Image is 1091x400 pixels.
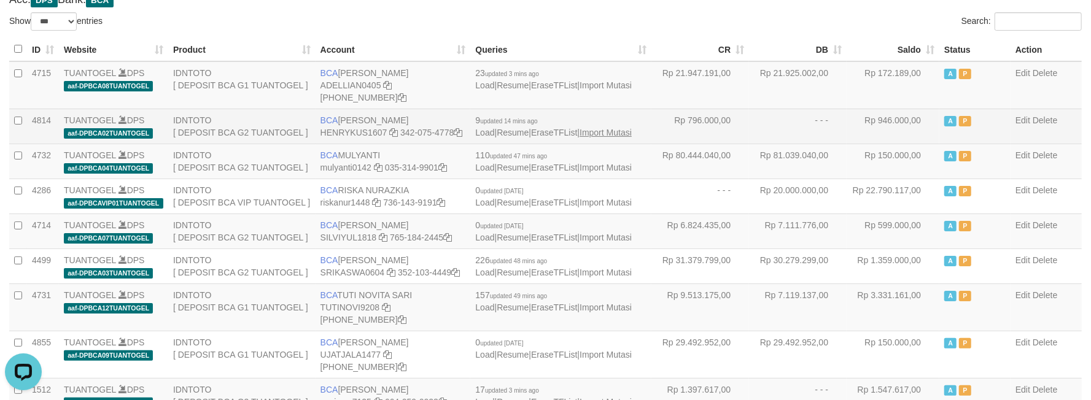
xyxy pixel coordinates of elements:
th: Saldo: activate to sort column ascending [847,37,939,61]
th: Status [939,37,1011,61]
a: TUTINOVI9208 [320,302,379,312]
a: Copy 5655032115 to clipboard [398,93,406,102]
td: Rp 3.331.161,00 [847,283,939,331]
span: 157 [475,290,547,300]
td: 4499 [27,248,59,283]
td: 4714 [27,213,59,248]
td: DPS [59,331,168,378]
span: | | | [475,150,632,172]
a: Copy SILVIYUL1818 to clipboard [379,233,387,242]
td: - - - [749,109,847,144]
a: EraseTFList [531,128,577,137]
a: SILVIYUL1818 [320,233,377,242]
td: IDNTOTO [ DEPOSIT BCA G1 TUANTOGEL ] [168,283,316,331]
a: Delete [1033,115,1057,125]
span: 23 [475,68,538,78]
span: Active [944,151,957,161]
a: Delete [1033,68,1057,78]
td: IDNTOTO [ DEPOSIT BCA G2 TUANTOGEL ] [168,144,316,179]
span: aaf-DPBCA02TUANTOGEL [64,128,153,139]
a: Load [475,163,494,172]
a: Resume [497,350,529,360]
a: TUANTOGEL [64,220,116,230]
a: Edit [1015,255,1030,265]
a: TUANTOGEL [64,290,116,300]
td: Rp 30.279.299,00 [749,248,847,283]
span: aaf-DPBCA08TUANTOGEL [64,81,153,91]
td: DPS [59,179,168,213]
td: RISKA NURAZKIA 736-143-9191 [316,179,471,213]
span: Paused [959,116,971,126]
span: aaf-DPBCA04TUANTOGEL [64,163,153,174]
td: DPS [59,283,168,331]
td: Rp 7.119.137,00 [749,283,847,331]
span: Active [944,256,957,266]
span: BCA [320,337,338,347]
a: TUANTOGEL [64,337,116,347]
span: 0 [475,337,523,347]
label: Search: [961,12,1082,31]
a: Delete [1033,220,1057,230]
a: Copy TUTINOVI9208 to clipboard [382,302,390,312]
select: Showentries [31,12,77,31]
span: | | | [475,220,632,242]
span: | | | [475,185,632,207]
span: aaf-DPBCA09TUANTOGEL [64,350,153,361]
span: 110 [475,150,547,160]
a: Load [475,350,494,360]
td: [PERSON_NAME] 765-184-2445 [316,213,471,248]
a: SRIKASWA0604 [320,267,385,277]
span: BCA [320,115,338,125]
a: ADELLIAN0405 [320,80,381,90]
a: Copy mulyanti0142 to clipboard [374,163,382,172]
th: Account: activate to sort column ascending [316,37,471,61]
span: updated 49 mins ago [490,293,547,299]
td: Rp 21.947.191,00 [651,61,749,109]
th: Action [1011,37,1082,61]
td: Rp 1.359.000,00 [847,248,939,283]
span: | | | [475,68,632,90]
a: TUANTOGEL [64,185,116,195]
span: | | | [475,290,632,312]
a: Resume [497,267,529,277]
a: Import Mutasi [580,80,632,90]
td: IDNTOTO [ DEPOSIT BCA G2 TUANTOGEL ] [168,248,316,283]
td: - - - [651,179,749,213]
a: Copy 0353149901 to clipboard [438,163,447,172]
span: 0 [475,185,523,195]
a: Edit [1015,68,1030,78]
span: BCA [320,185,338,195]
span: Paused [959,385,971,396]
a: Copy SRIKASWA0604 to clipboard [387,267,395,277]
a: Load [475,233,494,242]
td: Rp 31.379.799,00 [651,248,749,283]
td: DPS [59,144,168,179]
a: Copy 3420754778 to clipboard [454,128,462,137]
span: 226 [475,255,547,265]
span: 0 [475,220,523,230]
th: DB: activate to sort column ascending [749,37,847,61]
span: updated 47 mins ago [490,153,547,160]
a: Edit [1015,220,1030,230]
td: [PERSON_NAME] 342-075-4778 [316,109,471,144]
span: | | | [475,115,632,137]
span: Paused [959,291,971,301]
td: Rp 22.790.117,00 [847,179,939,213]
th: Queries: activate to sort column ascending [470,37,651,61]
span: BCA [320,68,338,78]
a: Edit [1015,185,1030,195]
a: Load [475,198,494,207]
a: EraseTFList [531,198,577,207]
span: Paused [959,256,971,266]
td: [PERSON_NAME] [PHONE_NUMBER] [316,331,471,378]
td: Rp 7.111.776,00 [749,213,847,248]
a: Copy 7651842445 to clipboard [443,233,452,242]
td: DPS [59,213,168,248]
span: BCA [320,150,338,160]
a: Delete [1033,385,1057,394]
td: IDNTOTO [ DEPOSIT BCA G1 TUANTOGEL ] [168,61,316,109]
td: Rp 21.925.002,00 [749,61,847,109]
td: 4732 [27,144,59,179]
td: Rp 172.189,00 [847,61,939,109]
td: Rp 20.000.000,00 [749,179,847,213]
